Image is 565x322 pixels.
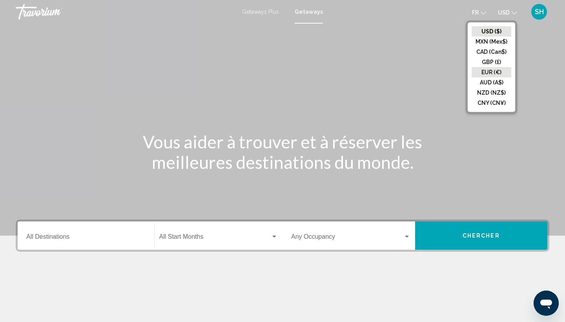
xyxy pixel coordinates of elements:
iframe: Bouton de lancement de la fenêtre de messagerie [534,291,559,316]
span: USD [498,9,510,16]
button: EUR (€) [472,67,511,77]
button: Change language [472,7,486,18]
button: AUD (A$) [472,77,511,88]
button: NZD (NZ$) [472,88,511,98]
button: Change currency [498,7,517,18]
a: Travorium [16,4,234,20]
span: SH [535,8,544,16]
span: fr [472,9,479,16]
div: Search widget [18,221,547,250]
button: CAD (Can$) [472,47,511,57]
button: MXN (Mex$) [472,37,511,47]
button: Chercher [415,221,548,250]
span: Chercher [463,233,500,239]
button: CNY (CN¥) [472,98,511,108]
a: Getaways [295,9,323,15]
button: USD ($) [472,26,511,37]
button: User Menu [529,4,549,20]
h1: Vous aider à trouver et à réserver les meilleures destinations du monde. [135,132,430,172]
button: GBP (£) [472,57,511,67]
a: Getaways Plus [242,9,279,15]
